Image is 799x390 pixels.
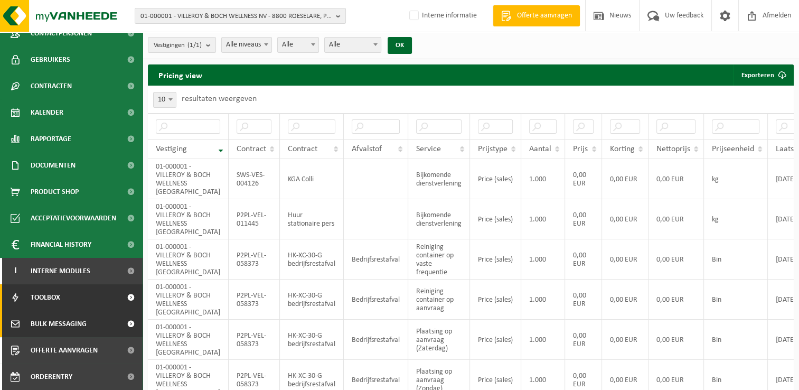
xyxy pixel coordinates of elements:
[140,8,332,24] span: 01-000001 - VILLEROY & BOCH WELLNESS NV - 8800 ROESELARE, POPULIERSTRAAT 1
[280,320,344,360] td: HK-XC-30-G bedrijfsrestafval
[712,145,754,153] span: Prijseenheid
[324,37,381,53] span: Alle
[407,8,477,24] label: Interne informatie
[514,11,575,21] span: Offerte aanvragen
[416,145,441,153] span: Service
[31,364,119,390] span: Orderentry Goedkeuring
[602,280,648,320] td: 0,00 EUR
[648,320,704,360] td: 0,00 EUR
[148,37,216,53] button: Vestigingen(1/1)
[521,320,565,360] td: 1.000
[344,280,408,320] td: bedrijfsrestafval
[565,280,602,320] td: 0,00 EUR
[229,280,280,320] td: P2PL-VEL-058373
[602,239,648,280] td: 0,00 EUR
[408,159,470,199] td: Bijkomende dienstverlening
[31,311,87,337] span: Bulk Messaging
[31,284,60,311] span: Toolbox
[221,37,272,53] span: Alle niveaus
[602,199,648,239] td: 0,00 EUR
[148,320,229,360] td: 01-000001 - VILLEROY & BOCH WELLNESS [GEOGRAPHIC_DATA]
[602,320,648,360] td: 0,00 EUR
[573,145,588,153] span: Prijs
[229,199,280,239] td: P2PL-VEL-011445
[135,8,346,24] button: 01-000001 - VILLEROY & BOCH WELLNESS NV - 8800 ROESELARE, POPULIERSTRAAT 1
[704,320,768,360] td: Bin
[521,280,565,320] td: 1.000
[470,239,521,280] td: Price (sales)
[11,258,20,284] span: I
[521,239,565,280] td: 1.000
[565,239,602,280] td: 0,00 EUR
[648,159,704,199] td: 0,00 EUR
[565,320,602,360] td: 0,00 EUR
[656,145,690,153] span: Nettoprijs
[222,38,271,52] span: Alle niveaus
[704,199,768,239] td: kg
[187,42,202,49] count: (1/1)
[31,73,72,99] span: Contracten
[229,320,280,360] td: P2PL-VEL-058373
[237,145,266,153] span: Contract
[325,38,381,52] span: Alle
[280,239,344,280] td: HK-XC-30-G bedrijfsrestafval
[733,64,793,86] button: Exporteren
[704,239,768,280] td: Bin
[388,37,412,54] button: OK
[470,320,521,360] td: Price (sales)
[31,258,90,284] span: Interne modules
[31,20,92,47] span: Contactpersonen
[31,99,63,126] span: Kalender
[148,280,229,320] td: 01-000001 - VILLEROY & BOCH WELLNESS [GEOGRAPHIC_DATA]
[648,280,704,320] td: 0,00 EUR
[648,199,704,239] td: 0,00 EUR
[408,320,470,360] td: Plaatsing op aanvraag (Zaterdag)
[288,145,317,153] span: Contract
[148,239,229,280] td: 01-000001 - VILLEROY & BOCH WELLNESS [GEOGRAPHIC_DATA]
[153,92,176,108] span: 10
[408,199,470,239] td: Bijkomende dienstverlening
[148,199,229,239] td: 01-000001 - VILLEROY & BOCH WELLNESS [GEOGRAPHIC_DATA]
[470,199,521,239] td: Price (sales)
[648,239,704,280] td: 0,00 EUR
[352,145,382,153] span: Afvalstof
[277,37,319,53] span: Alle
[704,280,768,320] td: Bin
[154,38,202,53] span: Vestigingen
[154,92,176,107] span: 10
[521,159,565,199] td: 1.000
[278,38,318,52] span: Alle
[31,337,98,364] span: Offerte aanvragen
[408,280,470,320] td: Reiniging container op aanvraag
[229,159,280,199] td: SWS-VES-004126
[148,64,213,86] h2: Pricing view
[280,159,344,199] td: KGA Colli
[344,320,408,360] td: bedrijfsrestafval
[602,159,648,199] td: 0,00 EUR
[478,145,507,153] span: Prijstype
[148,159,229,199] td: 01-000001 - VILLEROY & BOCH WELLNESS [GEOGRAPHIC_DATA]
[470,280,521,320] td: Price (sales)
[31,152,76,179] span: Documenten
[31,179,79,205] span: Product Shop
[521,199,565,239] td: 1.000
[408,239,470,280] td: Reiniging container op vaste frequentie
[182,95,257,103] label: resultaten weergeven
[31,205,116,231] span: Acceptatievoorwaarden
[610,145,635,153] span: Korting
[493,5,580,26] a: Offerte aanvragen
[529,145,551,153] span: Aantal
[156,145,187,153] span: Vestiging
[470,159,521,199] td: Price (sales)
[31,126,71,152] span: Rapportage
[31,231,91,258] span: Financial History
[344,239,408,280] td: bedrijfsrestafval
[565,199,602,239] td: 0,00 EUR
[280,199,344,239] td: Huur stationaire pers
[229,239,280,280] td: P2PL-VEL-058373
[31,47,70,73] span: Gebruikers
[704,159,768,199] td: kg
[280,280,344,320] td: HK-XC-30-G bedrijfsrestafval
[565,159,602,199] td: 0,00 EUR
